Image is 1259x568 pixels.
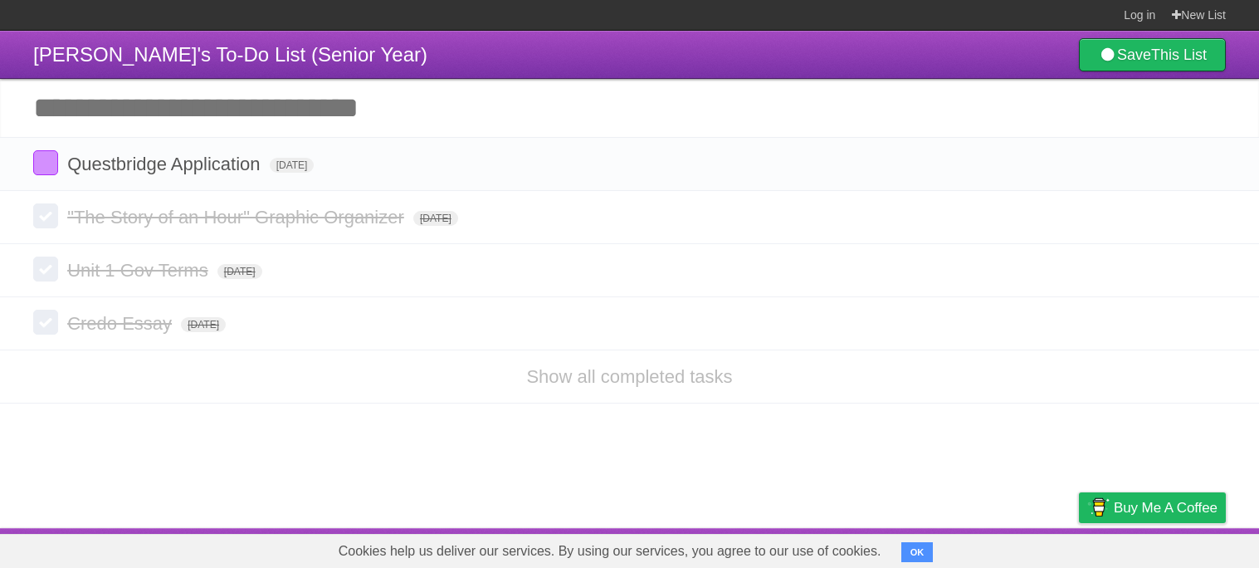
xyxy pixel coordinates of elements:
[858,532,893,564] a: About
[33,150,58,175] label: Done
[33,310,58,335] label: Done
[33,257,58,282] label: Done
[67,207,408,228] span: "The Story of an Hour" Graphic Organizer
[217,264,262,279] span: [DATE]
[913,532,980,564] a: Developers
[33,203,58,228] label: Done
[1057,532,1100,564] a: Privacy
[1079,38,1226,71] a: SaveThis List
[33,43,427,66] span: [PERSON_NAME]'s To-Do List (Senior Year)
[413,211,458,226] span: [DATE]
[1151,47,1207,63] b: This List
[526,366,732,387] a: Show all completed tasks
[1087,493,1110,521] img: Buy me a coffee
[270,158,315,173] span: [DATE]
[901,542,934,562] button: OK
[67,260,212,281] span: Unit 1 Gov Terms
[1121,532,1226,564] a: Suggest a feature
[322,535,898,568] span: Cookies help us deliver our services. By using our services, you agree to our use of cookies.
[1001,532,1037,564] a: Terms
[1079,492,1226,523] a: Buy me a coffee
[1114,493,1218,522] span: Buy me a coffee
[67,313,176,334] span: Credo Essay
[67,154,264,174] span: Questbridge Application
[181,317,226,332] span: [DATE]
